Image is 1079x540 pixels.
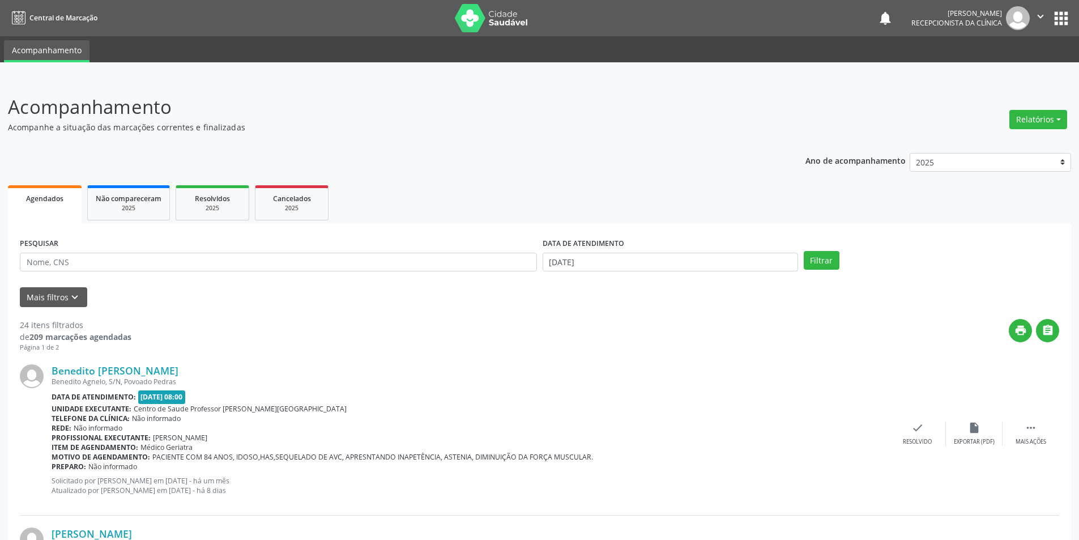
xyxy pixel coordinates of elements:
[968,422,980,434] i: insert_drive_file
[29,331,131,342] strong: 209 marcações agendadas
[1025,422,1037,434] i: 
[804,251,839,270] button: Filtrar
[52,392,136,402] b: Data de atendimento:
[1042,324,1054,337] i: 
[263,204,320,212] div: 2025
[88,462,137,471] span: Não informado
[52,433,151,443] b: Profissional executante:
[8,121,752,133] p: Acompanhe a situação das marcações correntes e finalizadas
[52,414,130,423] b: Telefone da clínica:
[52,476,889,495] p: Solicitado por [PERSON_NAME] em [DATE] - há um mês Atualizado por [PERSON_NAME] em [DATE] - há 8 ...
[877,10,893,26] button: notifications
[52,528,132,540] a: [PERSON_NAME]
[195,194,230,203] span: Resolvidos
[1009,319,1032,342] button: print
[543,235,624,253] label: DATA DE ATENDIMENTO
[20,253,537,272] input: Nome, CNS
[134,404,347,414] span: Centro de Saude Professor [PERSON_NAME][GEOGRAPHIC_DATA]
[140,443,193,452] span: Médico Geriatra
[20,364,44,388] img: img
[20,343,131,352] div: Página 1 de 2
[20,287,87,307] button: Mais filtroskeyboard_arrow_down
[911,18,1002,28] span: Recepcionista da clínica
[69,291,81,304] i: keyboard_arrow_down
[153,433,207,443] span: [PERSON_NAME]
[26,194,63,203] span: Agendados
[138,390,186,403] span: [DATE] 08:00
[96,204,161,212] div: 2025
[273,194,311,203] span: Cancelados
[8,93,752,121] p: Acompanhamento
[1034,10,1047,23] i: 
[1030,6,1051,30] button: 
[20,235,58,253] label: PESQUISAR
[1036,319,1059,342] button: 
[96,194,161,203] span: Não compareceram
[52,452,150,462] b: Motivo de agendamento:
[20,319,131,331] div: 24 itens filtrados
[4,40,89,62] a: Acompanhamento
[52,404,131,414] b: Unidade executante:
[152,452,593,462] span: PACIENTE COM 84 ANOS, IDOSO,HAS,SEQUELADO DE AVC, APRESNTANDO INAPETÊNCIA, ASTENIA, DIMINUIÇÃO DA...
[52,443,138,452] b: Item de agendamento:
[184,204,241,212] div: 2025
[954,438,995,446] div: Exportar (PDF)
[1016,438,1046,446] div: Mais ações
[1014,324,1027,337] i: print
[911,422,924,434] i: check
[1051,8,1071,28] button: apps
[1009,110,1067,129] button: Relatórios
[805,153,906,167] p: Ano de acompanhamento
[29,13,97,23] span: Central de Marcação
[52,364,178,377] a: Benedito [PERSON_NAME]
[8,8,97,27] a: Central de Marcação
[903,438,932,446] div: Resolvido
[52,423,71,433] b: Rede:
[52,462,86,471] b: Preparo:
[911,8,1002,18] div: [PERSON_NAME]
[1006,6,1030,30] img: img
[52,377,889,386] div: Benedito Agnelo, S/N, Povoado Pedras
[20,331,131,343] div: de
[132,414,181,423] span: Não informado
[543,253,798,272] input: Selecione um intervalo
[74,423,122,433] span: Não informado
